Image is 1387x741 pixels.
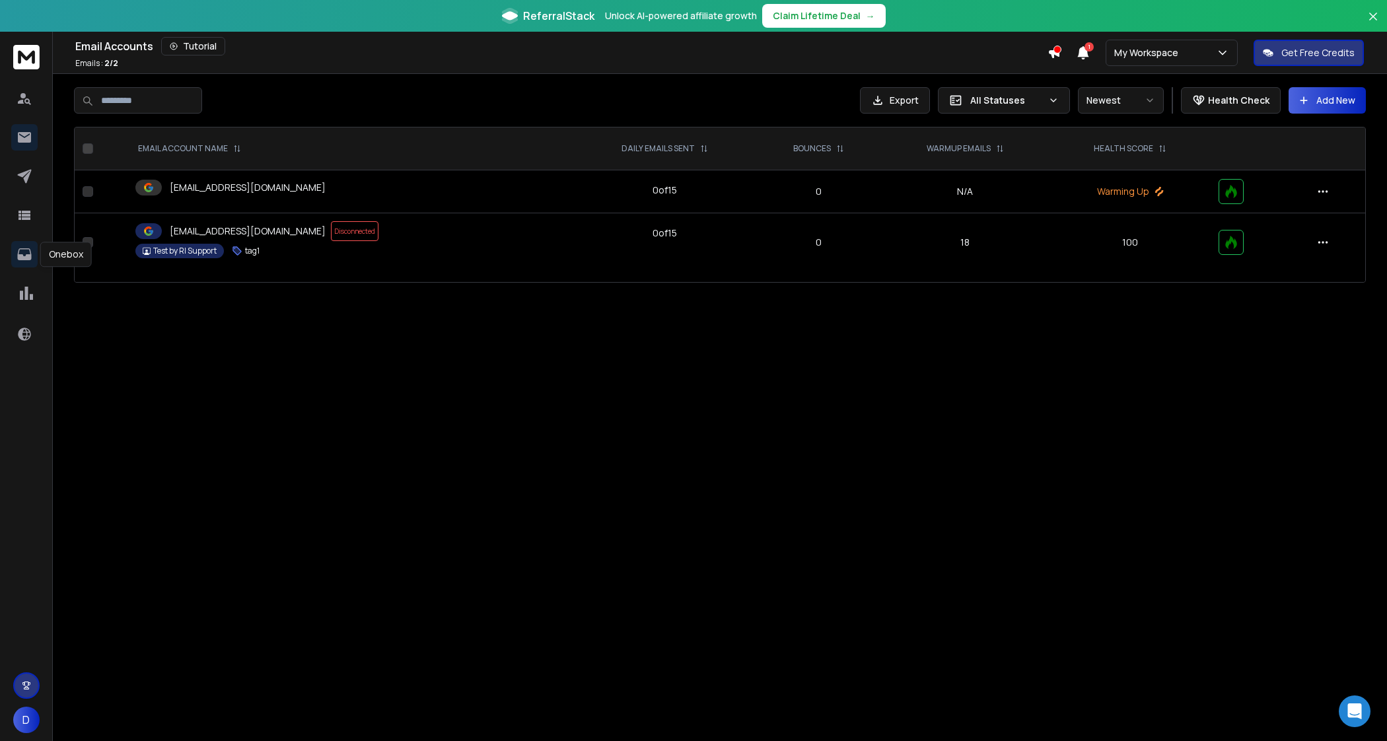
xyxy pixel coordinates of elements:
button: Claim Lifetime Deal→ [762,4,886,28]
p: tag1 [245,246,260,256]
span: → [866,9,875,22]
p: WARMUP EMAILS [927,143,991,154]
p: My Workspace [1114,46,1184,59]
p: Health Check [1208,94,1269,107]
p: Unlock AI-powered affiliate growth [605,9,757,22]
button: D [13,707,40,733]
div: EMAIL ACCOUNT NAME [138,143,241,154]
p: BOUNCES [793,143,831,154]
div: Open Intercom Messenger [1339,695,1370,727]
p: [EMAIL_ADDRESS][DOMAIN_NAME] [170,225,326,238]
button: Tutorial [161,37,225,55]
p: 0 [765,236,872,249]
p: Warming Up [1057,185,1203,198]
span: 1 [1085,42,1094,52]
p: Emails : [75,58,118,69]
button: Close banner [1365,8,1382,40]
button: Export [860,87,930,114]
p: Test by RI Support [153,246,217,256]
div: Email Accounts [75,37,1048,55]
div: 0 of 15 [653,227,677,240]
button: Add New [1289,87,1366,114]
p: DAILY EMAILS SENT [622,143,695,154]
td: 100 [1049,213,1211,272]
p: [EMAIL_ADDRESS][DOMAIN_NAME] [170,181,326,194]
p: HEALTH SCORE [1094,143,1153,154]
td: 18 [881,213,1050,272]
p: 0 [765,185,872,198]
p: Get Free Credits [1281,46,1355,59]
button: Health Check [1181,87,1281,114]
p: All Statuses [970,94,1043,107]
div: 0 of 15 [653,184,677,197]
button: Newest [1078,87,1164,114]
span: ReferralStack [523,8,594,24]
td: N/A [881,170,1050,213]
span: Disconnected [331,221,378,241]
button: Get Free Credits [1254,40,1364,66]
div: Onebox [40,242,92,267]
span: 2 / 2 [104,57,118,69]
